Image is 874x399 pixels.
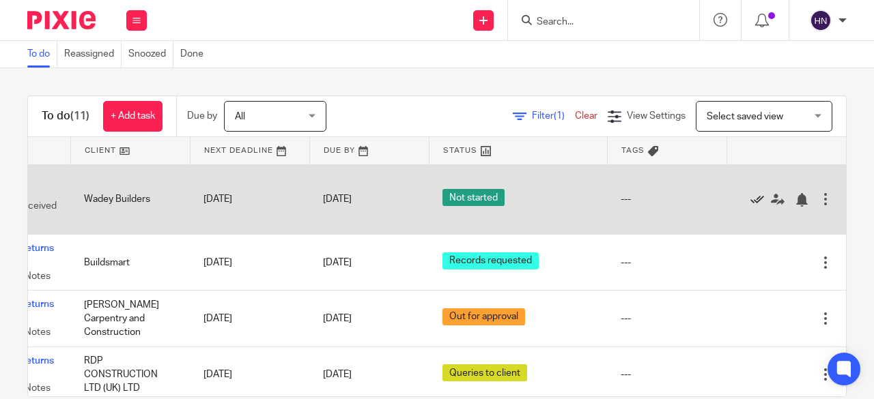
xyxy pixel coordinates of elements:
[810,10,832,31] img: svg%3E
[621,147,645,154] span: Tags
[621,368,713,381] div: ---
[323,194,352,204] span: [DATE]
[535,16,658,29] input: Search
[442,189,505,206] span: Not started
[190,164,309,235] td: [DATE]
[323,370,352,379] span: [DATE]
[27,41,57,68] a: To do
[621,256,713,269] div: ---
[27,11,96,29] img: Pixie
[190,235,309,291] td: [DATE]
[575,111,597,121] a: Clear
[554,111,565,121] span: (1)
[323,258,352,267] span: [DATE]
[235,112,245,121] span: All
[442,252,539,269] span: Records requested
[190,291,309,346] td: [DATE]
[627,111,686,121] span: View Settings
[70,164,190,235] td: Wadey Builders
[103,101,163,132] a: + Add task
[750,192,771,206] a: Mark as done
[532,111,575,121] span: Filter
[187,109,217,123] p: Due by
[64,41,122,68] a: Reassigned
[442,364,527,381] span: Queries to client
[323,314,352,323] span: [DATE]
[128,41,173,68] a: Snoozed
[42,109,89,123] h1: To do
[442,308,525,325] span: Out for approval
[180,41,210,68] a: Done
[70,110,89,121] span: (11)
[707,112,783,121] span: Select saved view
[70,291,190,346] td: [PERSON_NAME] Carpentry and Construction
[621,192,713,206] div: ---
[70,235,190,291] td: Buildsmart
[621,312,713,325] div: ---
